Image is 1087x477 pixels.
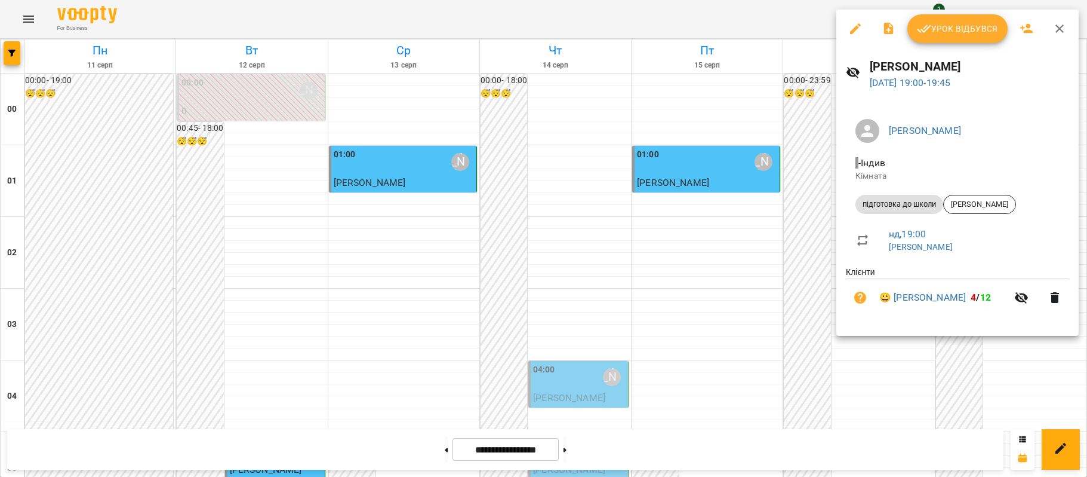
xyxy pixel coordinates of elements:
[971,292,976,303] span: 4
[889,242,953,252] a: [PERSON_NAME]
[907,14,1008,43] button: Урок відбувся
[855,157,888,169] span: - Індив
[879,291,966,305] a: 😀 [PERSON_NAME]
[980,292,991,303] span: 12
[855,199,943,210] span: підготовка до школи
[917,22,998,36] span: Урок відбувся
[889,228,926,240] a: нд , 19:00
[971,292,991,303] b: /
[870,77,951,88] a: [DATE] 19:00-19:45
[943,195,1016,214] div: [PERSON_NAME]
[846,266,1069,322] ul: Клієнти
[870,57,1069,76] h6: [PERSON_NAME]
[855,170,1060,182] p: Кімната
[944,199,1015,210] span: [PERSON_NAME]
[889,125,961,136] a: [PERSON_NAME]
